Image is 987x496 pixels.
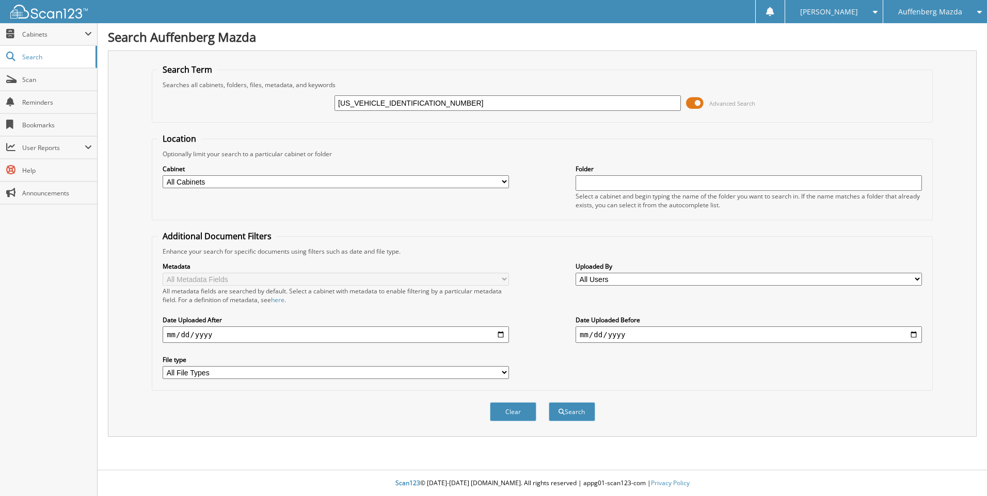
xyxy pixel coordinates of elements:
span: Scan123 [395,478,420,487]
label: Date Uploaded After [163,316,509,324]
span: User Reports [22,143,85,152]
div: © [DATE]-[DATE] [DOMAIN_NAME]. All rights reserved | appg01-scan123-com | [98,471,987,496]
input: start [163,326,509,343]
a: here [271,295,284,304]
span: [PERSON_NAME] [800,9,858,15]
div: Searches all cabinets, folders, files, metadata, and keywords [157,80,927,89]
label: Folder [576,164,922,173]
span: Help [22,166,92,175]
label: Cabinet [163,164,509,173]
button: Clear [490,402,536,421]
span: Search [22,53,90,61]
a: Privacy Policy [651,478,690,487]
span: Auffenberg Mazda [898,9,962,15]
div: Select a cabinet and begin typing the name of the folder you want to search in. If the name match... [576,192,922,209]
span: Announcements [22,189,92,197]
span: Scan [22,75,92,84]
h1: Search Auffenberg Mazda [108,28,977,45]
button: Search [549,402,595,421]
label: Uploaded By [576,262,922,271]
input: end [576,326,922,343]
legend: Location [157,133,201,144]
legend: Additional Document Filters [157,230,277,242]
div: All metadata fields are searched by default. Select a cabinet with metadata to enable filtering b... [163,287,509,304]
iframe: Chat Widget [935,447,987,496]
span: Advanced Search [709,100,755,107]
span: Cabinets [22,30,85,39]
div: Enhance your search for specific documents using filters such as date and file type. [157,247,927,256]
label: Date Uploaded Before [576,316,922,324]
img: scan123-logo-white.svg [10,5,88,19]
legend: Search Term [157,64,217,75]
span: Reminders [22,98,92,107]
div: Optionally limit your search to a particular cabinet or folder [157,150,927,158]
label: File type [163,355,509,364]
span: Bookmarks [22,121,92,129]
label: Metadata [163,262,509,271]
